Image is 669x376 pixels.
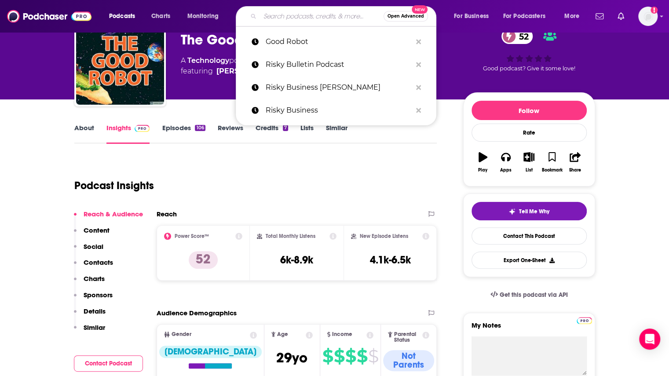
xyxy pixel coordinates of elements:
[276,349,307,366] span: 29 yo
[334,349,344,363] span: $
[483,65,575,72] span: Good podcast? Give it some love!
[84,291,113,299] p: Sponsors
[218,124,243,144] a: Reviews
[146,9,175,23] a: Charts
[463,23,595,77] div: 52Good podcast? Give it some love!
[260,9,384,23] input: Search podcasts, credits, & more...
[266,53,412,76] p: Risky Bulletin Podcast
[494,146,517,178] button: Apps
[508,208,515,215] img: tell me why sparkle
[517,146,540,178] button: List
[74,355,143,372] button: Contact Podcast
[322,349,333,363] span: $
[84,226,110,234] p: Content
[564,10,579,22] span: More
[74,274,105,291] button: Charts
[74,179,154,192] h1: Podcast Insights
[172,332,191,337] span: Gender
[497,9,558,23] button: open menu
[651,7,658,14] svg: Add a profile image
[614,9,628,24] a: Show notifications dropdown
[181,66,363,77] span: featuring
[216,66,279,77] a: Dr. Kerry Mackereth
[277,332,288,337] span: Age
[84,242,103,251] p: Social
[472,146,494,178] button: Play
[236,30,436,53] a: Good Robot
[412,5,428,14] span: New
[394,332,421,343] span: Parental Status
[84,323,105,332] p: Similar
[236,53,436,76] a: Risky Bulletin Podcast
[639,329,660,350] div: Open Intercom Messenger
[162,124,205,144] a: Episodes106
[472,101,587,120] button: Follow
[592,9,607,24] a: Show notifications dropdown
[266,233,315,239] h2: Total Monthly Listens
[454,10,489,22] span: For Business
[300,124,314,144] a: Lists
[189,251,218,269] p: 52
[357,349,367,363] span: $
[236,99,436,122] a: Risky Business
[159,346,262,358] div: [DEMOGRAPHIC_DATA]
[74,210,143,226] button: Reach & Audience
[577,317,592,324] img: Podchaser Pro
[74,226,110,242] button: Content
[106,124,150,144] a: InsightsPodchaser Pro
[266,99,412,122] p: Risky Business
[266,30,412,53] p: Good Robot
[472,124,587,142] div: Rate
[638,7,658,26] img: User Profile
[638,7,658,26] span: Logged in as cmand-s
[577,316,592,324] a: Pro website
[563,146,586,178] button: Share
[84,258,113,266] p: Contacts
[383,350,434,371] div: Not Parents
[76,17,164,105] img: The Good Robot
[244,6,445,26] div: Search podcasts, credits, & more...
[541,168,562,173] div: Bookmark
[266,76,412,99] p: Risky Business patrick
[74,258,113,274] button: Contacts
[181,9,230,23] button: open menu
[472,202,587,220] button: tell me why sparkleTell Me Why
[360,233,408,239] h2: New Episode Listens
[175,233,209,239] h2: Power Score™
[472,227,587,245] a: Contact This Podcast
[84,274,105,283] p: Charts
[74,124,94,144] a: About
[558,9,590,23] button: open menu
[384,11,428,22] button: Open AdvancedNew
[500,168,512,173] div: Apps
[503,10,545,22] span: For Podcasters
[283,125,288,131] div: 7
[84,210,143,218] p: Reach & Audience
[135,125,150,132] img: Podchaser Pro
[501,29,533,44] a: 52
[526,168,533,173] div: List
[483,284,575,306] a: Get this podcast via API
[478,168,487,173] div: Play
[187,10,219,22] span: Monitoring
[638,7,658,26] button: Show profile menu
[472,321,587,336] label: My Notes
[448,9,500,23] button: open menu
[345,349,356,363] span: $
[103,9,146,23] button: open menu
[74,291,113,307] button: Sponsors
[370,253,411,266] h3: 4.1k-6.5k
[109,10,135,22] span: Podcasts
[74,323,105,339] button: Similar
[388,14,424,18] span: Open Advanced
[195,125,205,131] div: 106
[326,124,347,144] a: Similar
[181,55,363,77] div: A podcast
[187,56,229,65] a: Technology
[368,349,378,363] span: $
[569,168,581,173] div: Share
[7,8,91,25] img: Podchaser - Follow, Share and Rate Podcasts
[84,307,106,315] p: Details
